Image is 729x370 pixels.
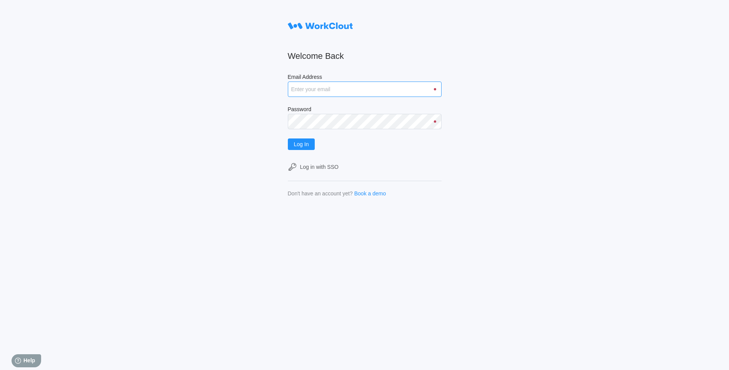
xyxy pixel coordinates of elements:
[354,190,386,197] a: Book a demo
[288,74,442,82] label: Email Address
[288,190,353,197] div: Don't have an account yet?
[288,51,442,62] h2: Welcome Back
[288,82,442,97] input: Enter your email
[288,106,442,114] label: Password
[288,138,315,150] button: Log In
[294,142,309,147] span: Log In
[300,164,339,170] div: Log in with SSO
[288,162,442,172] a: Log in with SSO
